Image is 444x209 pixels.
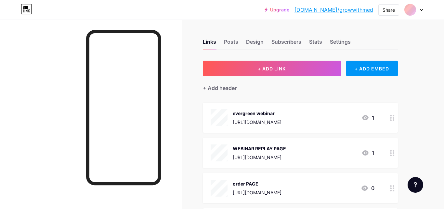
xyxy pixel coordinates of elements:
[233,189,281,196] div: [URL][DOMAIN_NAME]
[271,38,301,50] div: Subscribers
[265,7,289,12] a: Upgrade
[246,38,264,50] div: Design
[203,61,341,76] button: + ADD LINK
[233,154,286,161] div: [URL][DOMAIN_NAME]
[233,180,281,187] div: order PAGE
[294,6,373,14] a: [DOMAIN_NAME]/growwithmed
[258,66,286,71] span: + ADD LINK
[346,61,398,76] div: + ADD EMBED
[309,38,322,50] div: Stats
[361,149,374,157] div: 1
[203,38,216,50] div: Links
[361,184,374,192] div: 0
[330,38,351,50] div: Settings
[233,145,286,152] div: WEBINAR REPLAY PAGE
[233,110,281,117] div: evergreen webinar
[383,7,395,13] div: Share
[361,114,374,122] div: 1
[233,119,281,126] div: [URL][DOMAIN_NAME]
[224,38,238,50] div: Posts
[203,84,237,92] div: + Add header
